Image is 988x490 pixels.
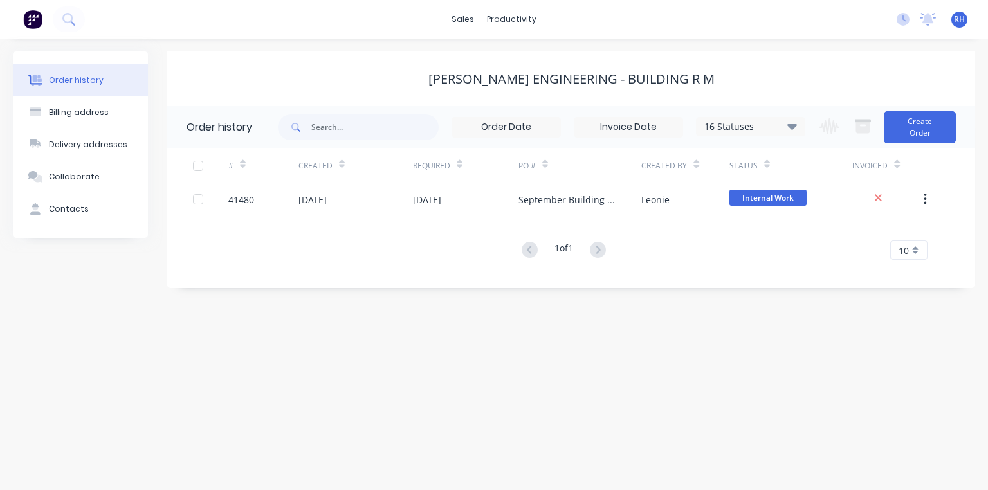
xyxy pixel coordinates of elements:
button: Delivery addresses [13,129,148,161]
div: Collaborate [49,171,100,183]
button: Billing address [13,96,148,129]
button: Create Order [884,111,956,143]
button: Collaborate [13,161,148,193]
div: 41480 [228,193,254,206]
div: Invoiced [852,148,922,183]
button: Contacts [13,193,148,225]
div: Created [298,160,333,172]
span: Internal Work [729,190,807,206]
div: 1 of 1 [554,241,573,260]
div: Order history [187,120,252,135]
div: [DATE] [298,193,327,206]
input: Order Date [452,118,560,137]
div: Required [413,160,450,172]
div: Delivery addresses [49,139,127,150]
div: Billing address [49,107,109,118]
div: sales [445,10,480,29]
img: Factory [23,10,42,29]
span: 10 [899,244,909,257]
iframe: Intercom live chat [944,446,975,477]
div: # [228,160,233,172]
div: [PERSON_NAME] Engineering - Building R M [428,71,715,87]
div: 16 Statuses [697,120,805,134]
div: # [228,148,298,183]
div: Invoiced [852,160,888,172]
div: productivity [480,10,543,29]
div: September Building R&M [518,193,616,206]
span: RH [954,14,965,25]
div: PO # [518,148,641,183]
div: Status [729,160,758,172]
div: Status [729,148,852,183]
button: Order history [13,64,148,96]
div: [DATE] [413,193,441,206]
div: Contacts [49,203,89,215]
div: PO # [518,160,536,172]
div: Created By [641,160,687,172]
input: Search... [311,114,439,140]
div: Leonie [641,193,670,206]
div: Order history [49,75,104,86]
div: Created By [641,148,729,183]
input: Invoice Date [574,118,682,137]
div: Required [413,148,518,183]
div: Created [298,148,413,183]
